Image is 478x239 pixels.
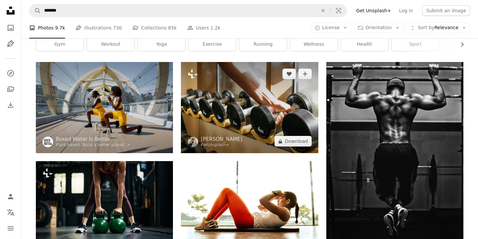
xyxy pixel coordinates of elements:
[207,143,229,147] a: Unsplash+
[42,137,53,147] img: Go to Boxed Water Is Better's profile
[36,204,173,209] a: Unrecognizable athletic woman having cross training with kettlebells in health club. Copy space.
[418,25,434,30] span: Sort by
[418,25,458,31] span: Relevance
[168,24,177,31] span: 85k
[4,98,17,112] a: Download History
[4,206,17,219] button: Language
[395,5,417,16] a: Log in
[187,17,220,38] a: Users 1.2k
[4,190,17,203] a: Log in / Sign up
[341,38,388,51] a: health
[189,38,236,51] a: exercise
[181,62,318,153] img: a person holding a bottle
[210,24,220,31] span: 1.2k
[30,4,41,17] button: Search Unsplash
[87,38,134,51] a: workout
[239,38,287,51] a: running
[181,204,318,209] a: woman exercising indoors
[406,23,470,33] button: Sort byRelevance
[316,4,330,17] button: Clear
[4,83,17,96] a: Collections
[275,136,312,147] button: Download
[282,69,296,79] button: Like
[201,136,242,143] a: [PERSON_NAME]
[352,5,395,16] a: Get Unsplash+
[456,38,463,51] button: scroll list to the right
[322,25,340,30] span: License
[290,38,338,51] a: wellness
[132,17,177,38] a: Collections 85k
[331,4,347,17] button: Visual search
[422,5,470,16] button: Submit an image
[354,23,403,33] button: Orientation
[29,4,347,17] form: Find visuals sitewide
[188,137,198,147] img: Go to Clay Banks's profile
[138,38,185,51] a: yoga
[36,38,84,51] a: gym
[201,143,242,148] div: For
[113,24,122,31] span: 730
[4,21,17,34] a: Photos
[4,4,17,19] a: Home — Unsplash
[365,25,392,30] span: Orientation
[4,222,17,235] button: Menu
[4,67,17,80] a: Explore
[311,23,352,33] button: License
[36,104,173,110] a: woman in yellow shorts sitting on yellow chair
[181,104,318,110] a: a person holding a bottle
[56,136,130,143] a: Boxed Water Is Better
[326,161,463,167] a: grayscale photo of man working out
[56,143,130,147] a: Plant-based. Build a better planet. ↗
[36,62,173,153] img: woman in yellow shorts sitting on yellow chair
[392,38,439,51] a: sport
[76,17,122,38] a: Illustrations 730
[298,69,312,79] button: Add to Collection
[4,37,17,50] a: Illustrations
